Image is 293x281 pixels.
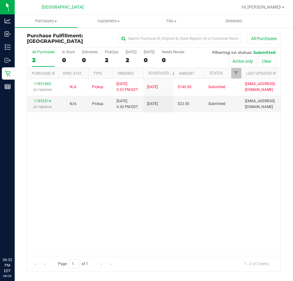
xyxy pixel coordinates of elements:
[82,50,98,54] div: Deliveries
[62,57,75,64] div: 0
[231,68,241,78] a: Filter
[3,257,12,274] p: 06:32 PM EDT
[202,15,265,28] a: Deliveries
[15,15,77,28] a: Purchases
[5,18,11,24] inline-svg: Analytics
[93,71,102,76] a: Type
[140,15,203,28] a: Tills
[70,84,76,90] button: N/A
[162,57,184,64] div: 0
[208,101,225,107] span: Submitted
[140,18,202,24] span: Tills
[228,56,257,66] button: Active only
[210,71,223,75] a: Status
[62,50,75,54] div: In Store
[31,87,54,93] p: (317362555)
[31,104,54,110] p: (317382819)
[118,71,134,76] a: Ordered
[27,33,112,44] h3: Purchase Fulfillment:
[117,81,138,93] span: [DATE] 5:53 PM EDT
[117,98,138,110] span: [DATE] 6:30 PM EDT
[32,71,55,76] a: Purchase ID
[32,50,55,54] div: All Purchases
[5,57,11,63] inline-svg: Outbound
[15,18,77,24] span: Purchases
[34,82,51,86] a: 11851885
[92,101,103,107] span: Pickup
[239,259,274,268] span: 1 - 2 of 2 items
[178,84,191,90] span: $140.00
[3,274,12,278] p: 08/26
[179,71,194,76] a: Amount
[69,259,80,269] input: 1
[105,50,118,54] div: PickUps
[126,50,136,54] div: [DATE]
[258,56,276,66] button: Clear
[63,71,86,76] a: Sync Status
[53,259,93,269] span: Page of 1
[148,71,176,75] a: Scheduled
[27,38,83,44] span: [GEOGRAPHIC_DATA]
[162,50,184,54] div: Needs Review
[70,85,76,89] span: Not Applicable
[18,231,25,238] iframe: Resource center unread badge
[5,44,11,50] inline-svg: Inventory
[147,84,158,90] span: [DATE]
[5,84,11,90] inline-svg: Reports
[144,50,154,54] div: [DATE]
[212,50,252,55] span: Filtering on status:
[253,50,276,55] span: Submitted
[78,18,140,24] span: Customers
[42,5,83,10] span: [GEOGRAPHIC_DATA]
[105,57,118,64] div: 2
[246,71,277,76] a: Last Updated By
[6,232,24,250] iframe: Resource center
[247,33,281,44] button: All Purchases
[5,70,11,77] inline-svg: Retail
[5,31,11,37] inline-svg: Inbound
[32,57,55,64] div: 2
[119,34,241,43] input: Search Purchase ID, Original ID, State Registry ID or Customer Name...
[82,57,98,64] div: 0
[77,15,140,28] a: Customers
[242,5,281,9] span: Hi, [PERSON_NAME]!
[70,101,76,107] button: N/A
[144,57,154,64] div: 0
[217,18,250,24] span: Deliveries
[92,84,103,90] span: Pickup
[126,57,136,64] div: 2
[178,101,189,107] span: $22.50
[147,101,158,107] span: [DATE]
[208,84,225,90] span: Submitted
[70,102,76,106] span: Not Applicable
[34,99,51,103] a: 11852514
